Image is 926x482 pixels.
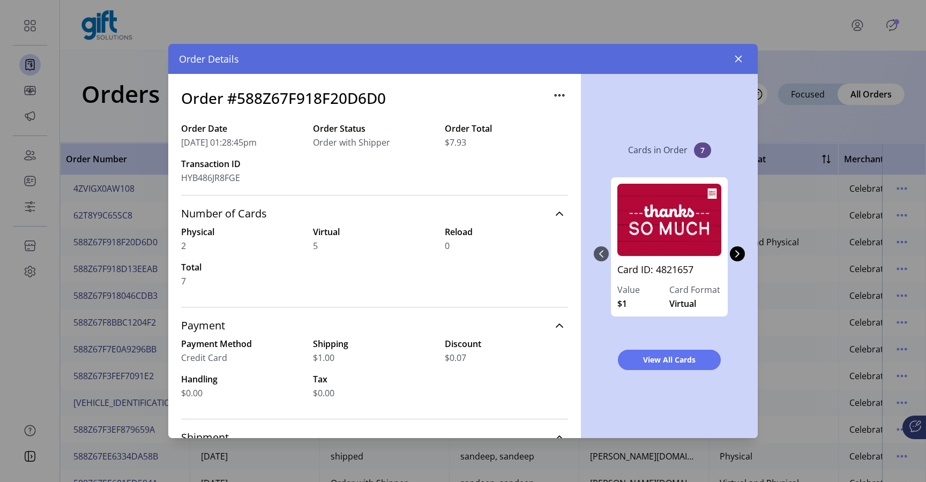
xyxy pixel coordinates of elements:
a: Payment [181,314,568,337]
label: Reload [445,225,568,238]
span: Number of Cards [181,208,267,219]
span: Order Details [179,52,239,66]
span: Order with Shipper [313,136,390,149]
label: Physical [181,225,304,238]
span: Payment [181,320,225,331]
a: Card ID: 4821657 [617,262,721,283]
label: Handling [181,373,304,386]
span: $0.00 [181,387,203,400]
img: 4821657 [617,184,721,256]
a: Number of Cards [181,202,568,225]
label: Payment Method [181,337,304,350]
div: Payment [181,337,568,412]
span: 0 [445,239,450,252]
span: [DATE] 01:28:45pm [181,136,257,149]
label: Order Status [313,122,436,135]
label: Tax [313,373,436,386]
label: Discount [445,337,568,350]
div: 0 [609,167,730,341]
span: Virtual [669,297,696,310]
span: 7 [181,275,186,288]
label: Order Total [445,122,568,135]
label: Virtual [313,225,436,238]
label: Transaction ID [181,157,304,170]
span: 5 [313,239,318,252]
span: $0.07 [445,351,466,364]
span: 2 [181,239,186,252]
span: $7.93 [445,136,466,149]
label: Value [617,283,669,296]
span: $1 [617,297,627,310]
span: View All Cards [632,354,707,365]
a: Shipment [181,426,568,449]
label: Card Format [669,283,721,296]
span: HYB486JR8FGE [181,171,240,184]
button: Next Page [730,246,745,261]
p: Cards in Order [628,144,688,156]
h3: Order #588Z67F918F20D6D0 [181,87,386,109]
span: 7 [694,142,711,158]
span: Credit Card [181,351,227,364]
div: Number of Cards [181,225,568,300]
span: $1.00 [313,351,334,364]
span: $0.00 [313,387,334,400]
button: View All Cards [618,350,721,370]
label: Shipping [313,337,436,350]
label: Order Date [181,122,304,135]
label: Total [181,261,304,274]
span: Shipment [181,432,229,443]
